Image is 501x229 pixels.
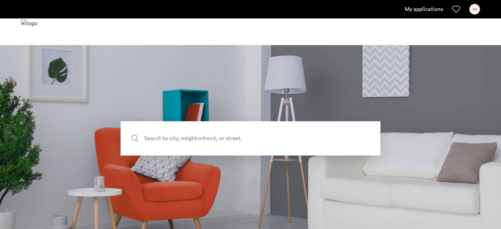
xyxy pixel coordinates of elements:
div: SB [469,4,480,14]
img: logo [21,19,38,44]
a: Cazamio logo [21,19,38,44]
a: Favorites [452,5,460,13]
input: Apartment Search [121,121,380,156]
span: Search by city, neighborhood, or street. [144,134,326,143]
a: My application [405,5,443,13]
